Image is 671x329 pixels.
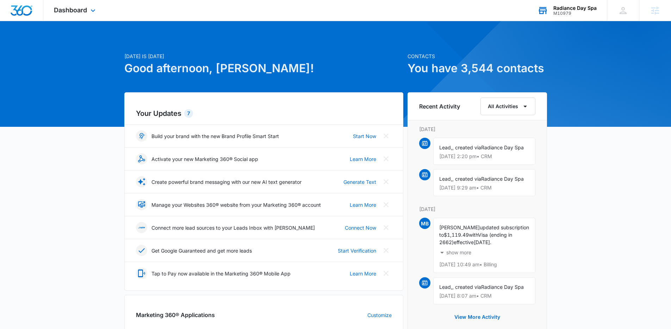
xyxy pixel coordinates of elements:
[452,284,481,290] span: , created via
[136,108,392,119] h2: Your Updates
[353,132,376,140] a: Start Now
[367,311,392,319] a: Customize
[151,178,302,186] p: Create powerful brand messaging with our new AI text generator
[452,144,481,150] span: , created via
[184,109,193,118] div: 7
[439,293,529,298] p: [DATE] 8:07 am • CRM
[338,247,376,254] a: Start Verification
[481,176,524,182] span: Radiance Day Spa
[553,11,597,16] div: account id
[380,268,392,279] button: Close
[380,176,392,187] button: Close
[124,52,403,60] p: [DATE] is [DATE]
[419,218,430,229] span: MB
[447,309,507,325] button: View More Activity
[439,246,471,259] button: show more
[439,262,529,267] p: [DATE] 10:49 am • Billing
[481,144,524,150] span: Radiance Day Spa
[452,176,481,182] span: , created via
[54,6,87,14] span: Dashboard
[345,224,376,231] a: Connect Now
[454,239,474,245] span: effective
[151,132,279,140] p: Build your brand with the new Brand Profile Smart Start
[444,232,469,238] span: $1,119.49
[439,185,529,190] p: [DATE] 9:29 am • CRM
[408,52,547,60] p: Contacts
[380,245,392,256] button: Close
[419,205,535,213] p: [DATE]
[350,270,376,277] a: Learn More
[380,153,392,164] button: Close
[439,144,452,150] span: Lead,
[380,222,392,233] button: Close
[419,125,535,133] p: [DATE]
[136,311,215,319] h2: Marketing 360® Applications
[439,154,529,159] p: [DATE] 2:20 pm • CRM
[480,98,535,115] button: All Activities
[481,284,524,290] span: Radiance Day Spa
[350,201,376,209] a: Learn More
[419,102,460,111] h6: Recent Activity
[350,155,376,163] a: Learn More
[151,155,258,163] p: Activate your new Marketing 360® Social app
[380,199,392,210] button: Close
[446,250,471,255] p: show more
[553,5,597,11] div: account name
[474,239,491,245] span: [DATE].
[439,224,529,238] span: updated subscription to
[408,60,547,77] h1: You have 3,544 contacts
[439,284,452,290] span: Lead,
[151,247,252,254] p: Get Google Guaranteed and get more leads
[124,60,403,77] h1: Good afternoon, [PERSON_NAME]!
[151,201,321,209] p: Manage your Websites 360® website from your Marketing 360® account
[380,130,392,142] button: Close
[151,270,291,277] p: Tap to Pay now available in the Marketing 360® Mobile App
[439,224,480,230] span: [PERSON_NAME]
[151,224,315,231] p: Connect more lead sources to your Leads Inbox with [PERSON_NAME]
[343,178,376,186] a: Generate Text
[439,176,452,182] span: Lead,
[469,232,478,238] span: with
